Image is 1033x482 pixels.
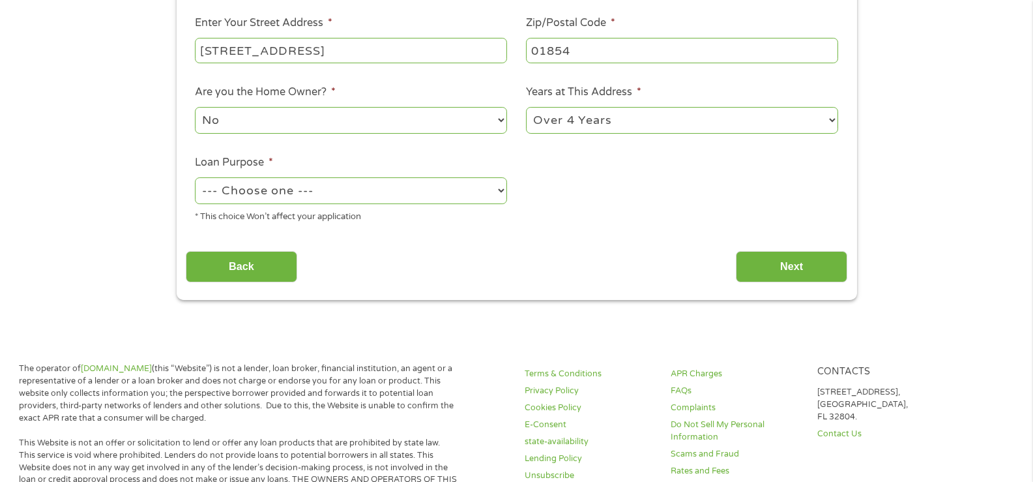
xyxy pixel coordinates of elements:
a: state-availability [525,436,655,448]
label: Enter Your Street Address [195,16,332,30]
label: Loan Purpose [195,156,273,170]
a: Complaints [671,402,801,414]
p: [STREET_ADDRESS], [GEOGRAPHIC_DATA], FL 32804. [817,386,948,423]
div: * This choice Won’t affect your application [195,206,507,224]
a: E-Consent [525,419,655,431]
label: Years at This Address [526,85,641,99]
p: The operator of (this “Website”) is not a lender, loan broker, financial institution, an agent or... [19,363,458,424]
input: Next [736,251,847,283]
a: Contact Us [817,428,948,440]
a: APR Charges [671,368,801,380]
a: Privacy Policy [525,385,655,397]
input: Back [186,251,297,283]
a: Scams and Fraud [671,448,801,460]
a: [DOMAIN_NAME] [81,363,152,374]
a: Rates and Fees [671,465,801,477]
h4: Contacts [817,366,948,378]
a: FAQs [671,385,801,397]
label: Zip/Postal Code [526,16,615,30]
a: Unsubscribe [525,470,655,482]
a: Do Not Sell My Personal Information [671,419,801,444]
a: Cookies Policy [525,402,655,414]
input: 1 Main Street [195,38,507,63]
a: Lending Policy [525,453,655,465]
label: Are you the Home Owner? [195,85,336,99]
a: Terms & Conditions [525,368,655,380]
